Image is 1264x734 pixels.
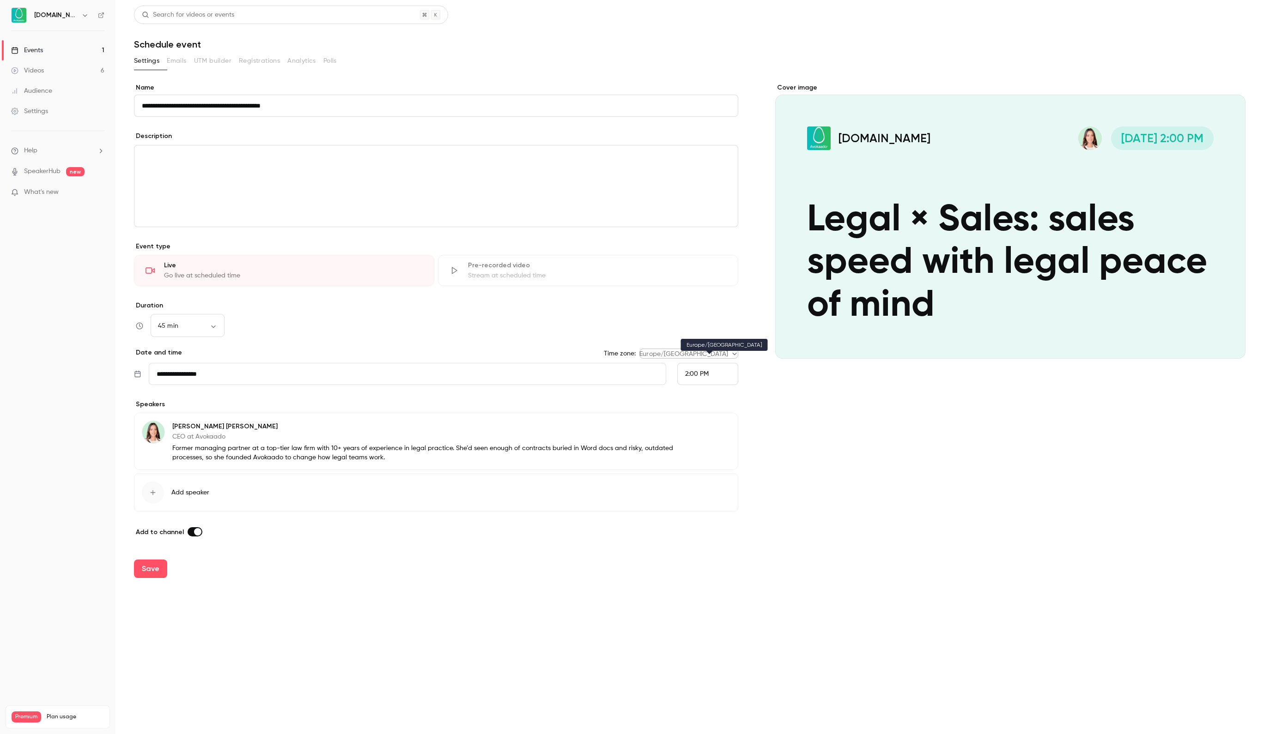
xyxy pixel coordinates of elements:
[24,187,59,197] span: What's new
[775,83,1246,92] label: Cover image
[24,167,61,176] a: SpeakerHub
[194,56,231,66] span: UTM builder
[47,713,104,721] span: Plan usage
[11,66,44,75] div: Videos
[151,321,225,331] div: 45 min
[134,132,172,141] label: Description
[604,349,636,358] label: Time zone:
[172,422,678,431] p: [PERSON_NAME] [PERSON_NAME]
[134,560,167,578] button: Save
[12,8,26,23] img: Avokaado.io
[134,145,738,227] div: editor
[34,11,78,20] h6: [DOMAIN_NAME]
[134,39,1246,50] h1: Schedule event
[164,271,423,280] div: Go live at scheduled time
[167,56,186,66] span: Emails
[639,349,738,359] div: Europe/[GEOGRAPHIC_DATA]
[134,413,738,470] div: Mariana Hagström[PERSON_NAME] [PERSON_NAME]CEO at AvokaadoFormer managing partner at a top-tier l...
[468,261,727,270] div: Pre-recorded video
[134,301,738,310] label: Duration
[134,474,738,511] button: Add speaker
[12,711,41,722] span: Premium
[11,46,43,55] div: Events
[66,167,85,176] span: new
[136,528,184,536] span: Add to channel
[142,421,164,443] img: Mariana Hagström
[11,146,104,156] li: help-dropdown-opener
[134,83,738,92] label: Name
[323,56,337,66] span: Polls
[134,255,434,286] div: LiveGo live at scheduled time
[468,271,727,280] div: Stream at scheduled time
[134,348,182,357] p: Date and time
[239,56,280,66] span: Registrations
[677,363,738,385] div: From
[685,371,709,377] span: 2:00 PM
[11,107,48,116] div: Settings
[775,83,1246,359] section: Cover image
[172,432,678,441] p: CEO at Avokaado
[11,86,52,96] div: Audience
[438,255,738,286] div: Pre-recorded videoStream at scheduled time
[171,488,209,497] span: Add speaker
[134,400,738,409] p: Speakers
[142,10,234,20] div: Search for videos or events
[24,146,37,156] span: Help
[134,54,159,68] button: Settings
[164,261,423,270] div: Live
[172,444,678,462] p: Former managing partner at a top-tier law firm with 10+ years of experience in legal practice. Sh...
[134,145,738,227] section: description
[287,56,316,66] span: Analytics
[134,242,738,251] p: Event type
